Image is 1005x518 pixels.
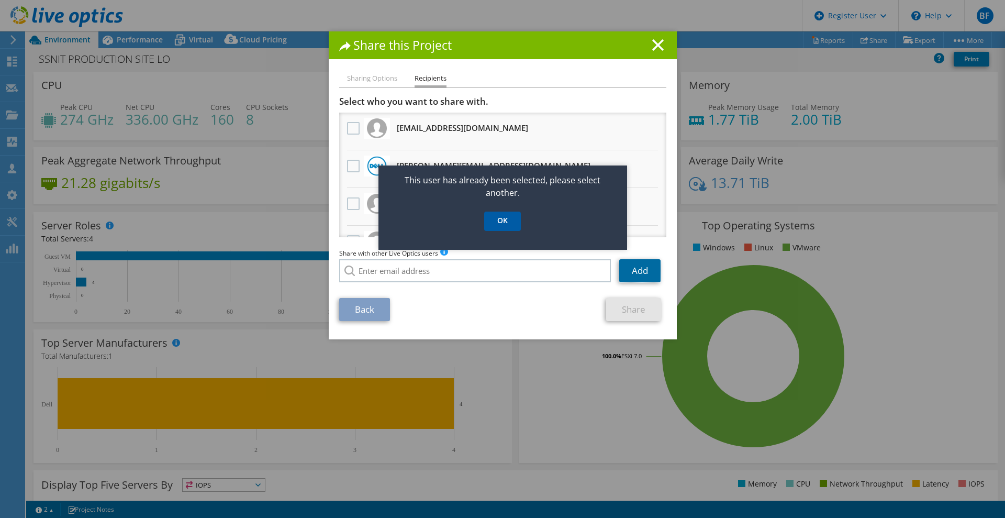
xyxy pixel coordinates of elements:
li: Sharing Options [347,72,397,85]
a: OK [484,212,521,231]
h1: Share this Project [339,39,666,51]
img: Logo [367,232,387,251]
h3: [EMAIL_ADDRESS][DOMAIN_NAME] [397,119,528,136]
img: Dell [367,156,387,176]
input: Enter email address [339,259,611,282]
p: This user has already been selected, please select another. [378,174,627,199]
span: Share with other Live Optics users [339,249,438,258]
a: Add [619,259,661,282]
h3: Select who you want to share with. [339,96,666,107]
li: Recipients [415,72,446,87]
a: Share [606,298,661,321]
h3: [PERSON_NAME][EMAIL_ADDRESS][DOMAIN_NAME] [397,157,590,174]
a: Back [339,298,390,321]
img: Logo [367,118,387,138]
img: Logo [367,194,387,214]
